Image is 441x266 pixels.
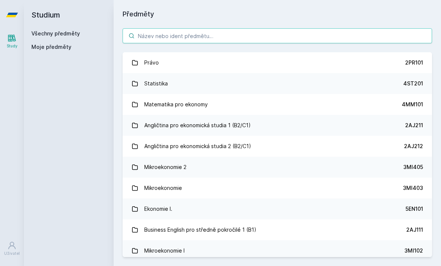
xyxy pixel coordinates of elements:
a: Uživatel [1,237,22,260]
div: Business English pro středně pokročilé 1 (B1) [144,222,256,237]
div: Matematika pro ekonomy [144,97,208,112]
div: Právo [144,55,159,70]
div: 2AJ212 [404,143,423,150]
a: Právo 2PR101 [123,52,432,73]
a: Mikroekonomie 3MI403 [123,178,432,198]
div: Mikroekonomie 2 [144,160,186,175]
div: Mikroekonomie I [144,243,185,258]
div: 4MM101 [402,101,423,108]
a: Mikroekonomie I 3MI102 [123,240,432,261]
input: Název nebo ident předmětu… [123,28,432,43]
div: 5EN101 [405,205,423,213]
a: Ekonomie I. 5EN101 [123,198,432,219]
div: 2AJ111 [406,226,423,234]
div: 3MI405 [403,163,423,171]
div: Uživatel [4,251,20,256]
div: 2PR101 [405,59,423,66]
a: Business English pro středně pokročilé 1 (B1) 2AJ111 [123,219,432,240]
h1: Předměty [123,9,432,19]
div: 3MI403 [403,184,423,192]
div: 3MI102 [404,247,423,254]
div: Ekonomie I. [144,201,172,216]
div: Statistika [144,76,168,91]
a: Angličtina pro ekonomická studia 2 (B2/C1) 2AJ212 [123,136,432,157]
div: 4ST201 [403,80,423,87]
a: Matematika pro ekonomy 4MM101 [123,94,432,115]
a: Angličtina pro ekonomická studia 1 (B2/C1) 2AJ211 [123,115,432,136]
a: Study [1,30,22,53]
a: Mikroekonomie 2 3MI405 [123,157,432,178]
div: Study [7,43,18,49]
a: Statistika 4ST201 [123,73,432,94]
a: Všechny předměty [31,30,80,37]
div: Mikroekonomie [144,181,182,195]
div: 2AJ211 [405,122,423,129]
div: Angličtina pro ekonomická studia 2 (B2/C1) [144,139,251,154]
span: Moje předměty [31,43,71,51]
div: Angličtina pro ekonomická studia 1 (B2/C1) [144,118,251,133]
